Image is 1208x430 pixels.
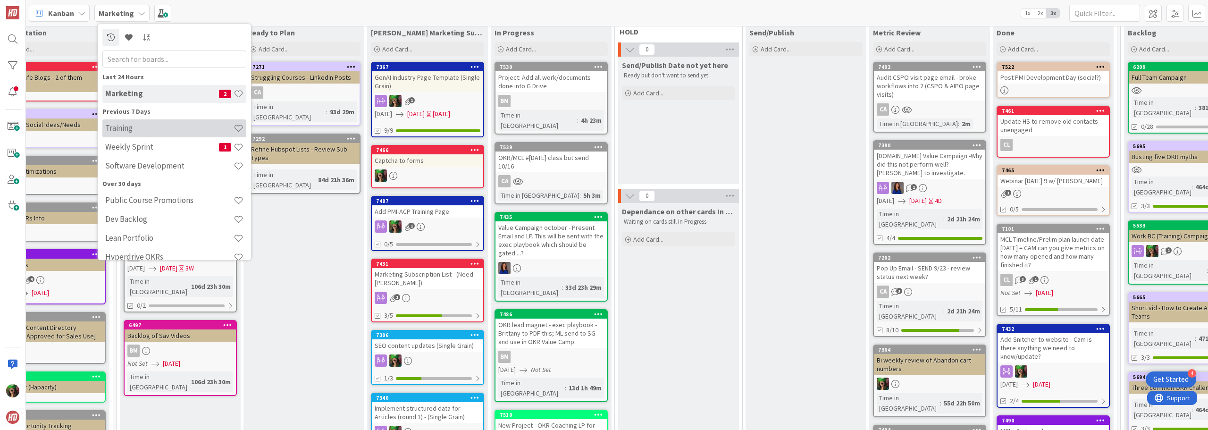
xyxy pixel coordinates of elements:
[382,45,412,53] span: Add Card...
[500,311,607,318] div: 7486
[102,179,246,189] div: Over 30 days
[498,365,516,375] span: [DATE]
[48,8,74,19] span: Kanban
[874,141,985,150] div: 7390
[1191,182,1193,192] span: :
[28,276,34,282] span: 4
[495,63,607,71] div: 7530
[372,197,483,218] div: 7487Add PMI-ACP Training Page
[372,63,483,92] div: 7367GenAI Industry Page Template (Single Grain)
[316,175,357,185] div: 84d 21h 36m
[622,60,728,70] span: Send/Publish Date not yet here
[1021,8,1034,18] span: 1x
[877,378,889,390] img: SL
[376,332,483,338] div: 7306
[372,146,483,167] div: 7466Captcha to forms
[105,214,234,224] h4: Dev Backlog
[99,8,134,18] b: Marketing
[495,411,607,419] div: 7510
[1000,274,1013,286] div: CL
[375,169,387,182] img: SL
[958,118,959,129] span: :
[624,72,733,79] p: Ready but don't want to send yet.
[372,354,483,367] div: SL
[1002,167,1109,174] div: 7465
[495,63,607,92] div: 7530Project: Add all work/documents done into G Drive
[624,218,733,226] p: Waiting on cards still In Progress
[189,281,233,292] div: 106d 23h 30m
[998,139,1109,151] div: CL
[945,306,982,316] div: 2d 21h 24m
[248,63,360,71] div: 7271
[997,28,1015,37] span: Done
[998,63,1109,84] div: 7522Post PMI Development Day (social?)
[579,115,604,126] div: 4h 23m
[577,115,579,126] span: :
[1146,371,1196,388] div: Open Get Started checklist, remaining modules: 4
[409,223,415,229] span: 1
[125,345,236,357] div: BM
[6,411,19,424] img: avatar
[998,63,1109,71] div: 7522
[394,294,400,300] span: 1
[389,95,402,107] img: SL
[187,377,189,387] span: :
[998,166,1109,175] div: 7465
[185,263,194,273] div: 3W
[998,365,1109,378] div: SL
[372,197,483,205] div: 7487
[1000,139,1013,151] div: CL
[959,118,973,129] div: 2m
[874,253,985,262] div: 7262
[998,71,1109,84] div: Post PMI Development Day (social?)
[998,325,1109,333] div: 7432
[874,346,985,375] div: 7364Bi weekly review of Abandon cart numbers
[1132,177,1191,197] div: Time in [GEOGRAPHIC_DATA]
[878,64,985,70] div: 7493
[1036,288,1053,298] span: [DATE]
[6,6,19,19] img: Visit kanbanzone.com
[495,262,607,274] div: SL
[248,135,360,164] div: 7292Refine Hubspot Lists - Review Sub Types
[945,214,982,224] div: 2d 21h 24m
[372,394,483,402] div: 7340
[1153,375,1189,384] div: Get Started
[639,190,655,202] span: 0
[251,86,263,99] div: CA
[1132,260,1207,281] div: Time in [GEOGRAPHIC_DATA]
[943,306,945,316] span: :
[389,220,402,233] img: SL
[1188,369,1196,378] div: 4
[372,63,483,71] div: 7367
[998,107,1109,115] div: 7461
[1002,326,1109,332] div: 7432
[622,207,735,216] span: Dependance on other cards In progress
[137,301,146,311] span: 0/2
[372,95,483,107] div: SL
[372,154,483,167] div: Captcha to forms
[884,45,914,53] span: Add Card...
[998,274,1109,286] div: CL
[1195,102,1196,113] span: :
[878,346,985,353] div: 7364
[639,44,655,55] span: 0
[1141,353,1150,363] span: 3/3
[498,262,511,274] img: SL
[372,339,483,352] div: SEO content updates (Single Grain)
[873,28,921,37] span: Metric Review
[877,118,958,129] div: Time in [GEOGRAPHIC_DATA]
[498,190,579,201] div: Time in [GEOGRAPHIC_DATA]
[874,262,985,283] div: Pop Up Email - SEND 9/23 - review status next week?
[498,351,511,363] div: BM
[531,365,551,374] i: Not Set
[998,115,1109,136] div: Update HS to remove old contacts unengaged
[500,64,607,70] div: 7530
[384,239,393,249] span: 0/5
[372,331,483,352] div: 7306SEO content updates (Single Grain)
[874,103,985,116] div: CA
[372,260,483,268] div: 7431
[248,71,360,84] div: Struggling Courses - LinkedIn Posts
[1128,28,1157,37] span: Backlog
[127,359,148,368] i: Not Set
[874,71,985,101] div: Audit CSPO visit page email - broke workflows into 2 (CSPO & AIPO page visits)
